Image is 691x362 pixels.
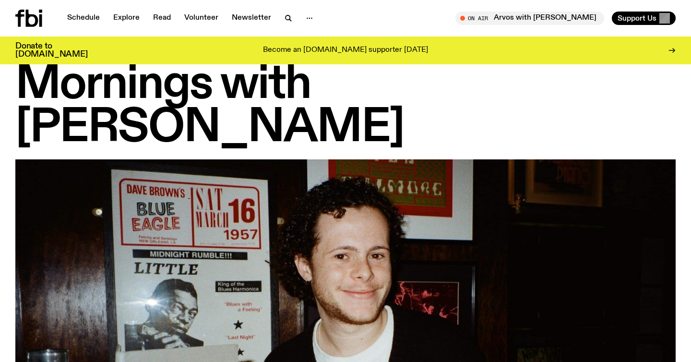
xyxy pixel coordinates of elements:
[455,12,604,25] button: On AirArvos with [PERSON_NAME]
[179,12,224,25] a: Volunteer
[107,12,145,25] a: Explore
[15,42,88,59] h3: Donate to [DOMAIN_NAME]
[61,12,106,25] a: Schedule
[263,46,428,55] p: Become an [DOMAIN_NAME] supporter [DATE]
[147,12,177,25] a: Read
[618,14,656,23] span: Support Us
[226,12,277,25] a: Newsletter
[15,63,676,150] h1: Mornings with [PERSON_NAME]
[612,12,676,25] button: Support Us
